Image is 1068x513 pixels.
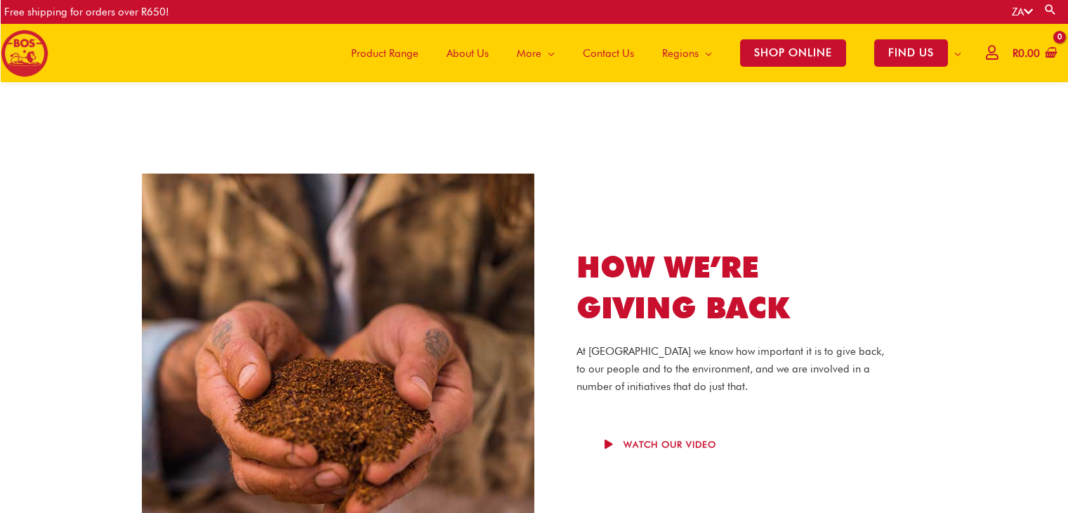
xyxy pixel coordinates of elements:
[503,24,569,82] a: More
[1010,38,1057,70] a: View Shopping Cart, empty
[740,39,846,67] span: SHOP ONLINE
[1013,47,1018,60] span: R
[433,24,503,82] a: About Us
[351,32,418,74] span: Product Range
[576,426,744,463] a: Watch our video
[517,32,541,74] span: More
[726,24,860,82] a: SHOP ONLINE
[1,30,48,77] img: BOS logo finals-200px
[662,32,699,74] span: Regions
[874,39,948,67] span: FIND US
[1043,3,1057,16] a: Search button
[447,32,489,74] span: About Us
[327,24,975,82] nav: Site Navigation
[576,343,885,395] p: At [GEOGRAPHIC_DATA] we know how important it is to give back, to our people and to the environme...
[337,24,433,82] a: Product Range
[583,32,634,74] span: Contact Us
[576,247,885,330] h1: HOW WE’RE GIVING BACK
[1012,6,1033,18] a: ZA
[569,24,648,82] a: Contact Us
[624,440,716,449] span: Watch our video
[648,24,726,82] a: Regions
[1013,47,1040,60] bdi: 0.00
